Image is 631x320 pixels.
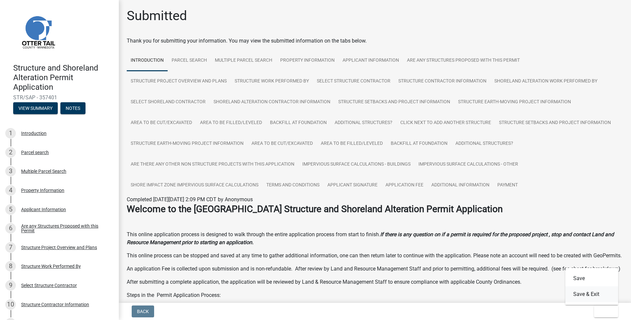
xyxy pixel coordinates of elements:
a: Impervious Surface Calculations - Buildings [298,154,415,175]
a: Area to be Filled/Leveled [317,133,387,154]
div: 6 [5,223,16,234]
a: Backfill at foundation [387,133,451,154]
div: Structure Work Performed By [21,264,81,269]
wm-modal-confirm: Notes [60,106,85,112]
a: Click Next to add another structure [396,112,495,134]
button: Save & Exit [565,286,618,302]
div: Are any Structures Proposed with this Permit [21,224,108,233]
a: Additional Structures? [331,112,396,134]
p: This online process can be stopped and saved at any time to gather additional information, one ca... [127,252,623,260]
a: Shoreland Alteration Work Performed By [490,71,601,92]
img: Otter Tail County, Minnesota [13,7,63,56]
button: View Summary [13,102,58,114]
div: 8 [5,261,16,272]
strong: Welcome to the [GEOGRAPHIC_DATA] Structure and Shoreland Alteration Permit Application [127,204,503,214]
p: After submitting a complete application, the application will be reviewed by Land & Resource Mana... [127,278,623,286]
div: Property Information [21,188,64,193]
p: This online application process is designed to walk through the entire application process from s... [127,231,623,246]
a: Backfill at foundation [266,112,331,134]
a: Select Shoreland Contractor [127,92,210,113]
div: Multiple Parcel Search [21,169,66,174]
a: Parcel search [168,50,211,71]
div: Select Structure Contractor [21,283,77,288]
a: Shoreland Alteration Contractor Information [210,92,334,113]
button: Exit [594,305,618,317]
a: Structure Setbacks and project information [495,112,615,134]
span: Back [137,309,149,314]
p: An application Fee is collected upon submission and is non-refundable. After review by Land and R... [127,265,623,273]
a: Area to be Cut/Excavated [248,133,317,154]
a: Structure Earth-Moving Project Information [454,92,575,113]
a: Multiple Parcel Search [211,50,276,71]
div: 3 [5,166,16,176]
a: Are any Structures Proposed with this Permit [403,50,524,71]
button: Back [132,305,154,317]
button: Save [565,271,618,286]
a: Structure Work Performed By [231,71,313,92]
a: Payment [493,175,522,196]
div: Introduction [21,131,47,136]
div: Parcel search [21,150,49,155]
span: Exit [599,309,609,314]
a: Are there any other non structure projects with this application [127,154,298,175]
a: Terms and Conditions [262,175,323,196]
wm-modal-confirm: Summary [13,106,58,112]
a: Introduction [127,50,168,71]
a: Applicant Signature [323,175,382,196]
div: 2 [5,147,16,158]
a: Application Fee [382,175,427,196]
a: Area to be Filled/Leveled [196,112,266,134]
div: 7 [5,242,16,253]
strong: If there is any question on if a permit is required for the proposed project , stop and contact L... [127,231,614,245]
div: Applicant Information [21,207,66,212]
div: Thank you for submitting your information. You may view the submitted information on the tabs below. [127,37,623,45]
button: Notes [60,102,85,114]
a: Structure Contractor Information [394,71,490,92]
div: 5 [5,204,16,215]
a: Additional Structures? [451,133,517,154]
a: Structure Project Overview and Plans [127,71,231,92]
h4: Structure and Shoreland Alteration Permit Application [13,63,114,92]
a: Structure Earth-Moving Project Information [127,133,248,154]
a: Shore Impact Zone Impervious Surface Calculations [127,175,262,196]
a: Structure Setbacks and project information [334,92,454,113]
a: Property Information [276,50,339,71]
a: Select Structure Contractor [313,71,394,92]
p: Steps in the Permit Application Process: [127,291,623,299]
span: Completed [DATE][DATE] 2:09 PM CDT by Anonymous [127,196,253,203]
h1: Submitted [127,8,187,24]
div: 4 [5,185,16,196]
div: Structure Project Overview and Plans [21,245,97,250]
a: Area to be Cut/Excavated [127,112,196,134]
div: Exit [565,268,618,305]
a: Impervious Surface Calculations - Other [415,154,522,175]
a: Applicant Information [339,50,403,71]
span: STR/SAP - 357401 [13,94,106,101]
div: 1 [5,128,16,139]
div: Structure Contractor Information [21,302,89,307]
a: Additional Information [427,175,493,196]
div: 10 [5,299,16,310]
div: 9 [5,280,16,291]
